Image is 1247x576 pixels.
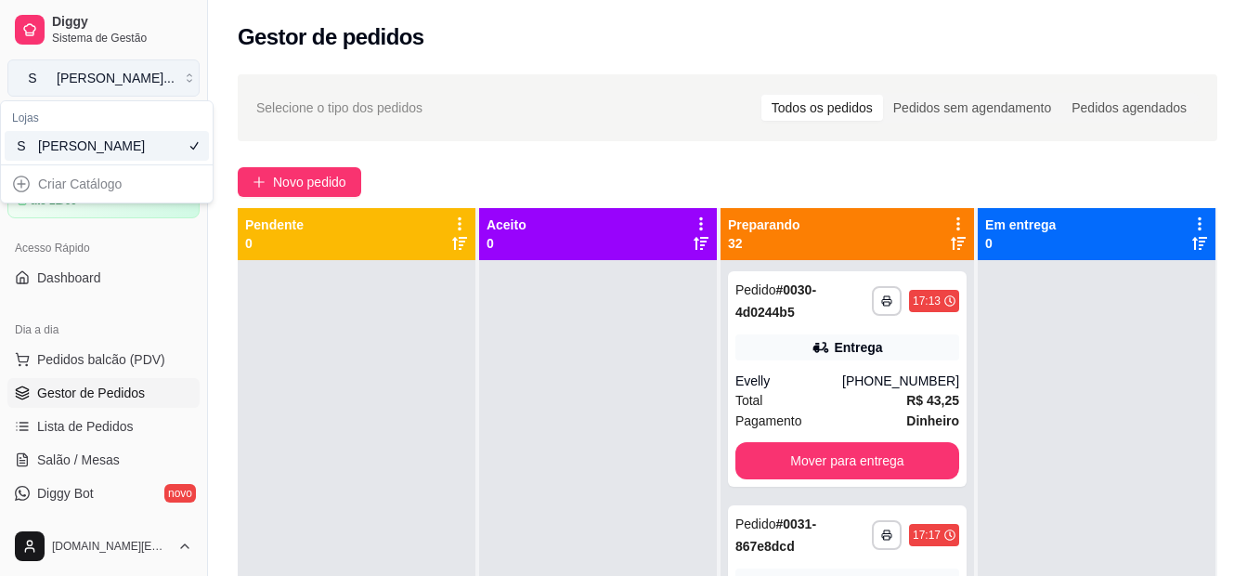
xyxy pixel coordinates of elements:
[834,338,882,357] div: Entrega
[273,172,346,192] span: Novo pedido
[7,345,200,374] button: Pedidos balcão (PDV)
[52,31,192,46] span: Sistema de Gestão
[57,69,175,87] div: [PERSON_NAME] ...
[1061,95,1197,121] div: Pedidos agendados
[245,234,304,253] p: 0
[238,167,361,197] button: Novo pedido
[842,372,959,390] div: [PHONE_NUMBER]
[735,372,842,390] div: Evelly
[913,528,941,543] div: 17:17
[37,451,120,469] span: Salão / Mesas
[7,512,200,542] a: KDS
[735,411,802,431] span: Pagamento
[7,378,200,408] a: Gestor de Pedidos
[985,234,1056,253] p: 0
[728,216,800,234] p: Preparando
[253,176,266,189] span: plus
[7,315,200,345] div: Dia a dia
[38,137,122,155] div: [PERSON_NAME]
[735,517,816,554] strong: # 0031-867e8dcd
[735,282,776,297] span: Pedido
[37,268,101,287] span: Dashboard
[1,165,213,203] div: Suggestions
[7,7,200,52] a: DiggySistema de Gestão
[37,417,134,436] span: Lista de Pedidos
[7,524,200,569] button: [DOMAIN_NAME][EMAIL_ADDRESS][DOMAIN_NAME]
[7,478,200,508] a: Diggy Botnovo
[906,413,959,428] strong: Dinheiro
[245,216,304,234] p: Pendente
[7,59,200,97] button: Select a team
[761,95,883,121] div: Todos os pedidos
[7,233,200,263] div: Acesso Rápido
[7,263,200,293] a: Dashboard
[735,442,959,479] button: Mover para entrega
[487,216,526,234] p: Aceito
[985,216,1056,234] p: Em entrega
[52,539,170,554] span: [DOMAIN_NAME][EMAIL_ADDRESS][DOMAIN_NAME]
[37,484,94,503] span: Diggy Bot
[12,137,31,155] span: S
[906,393,959,408] strong: R$ 43,25
[52,14,192,31] span: Diggy
[238,22,424,52] h2: Gestor de pedidos
[1,101,213,164] div: Suggestions
[23,69,42,87] span: S
[5,105,209,131] div: Lojas
[883,95,1061,121] div: Pedidos sem agendamento
[256,98,422,118] span: Selecione o tipo dos pedidos
[735,517,776,531] span: Pedido
[7,445,200,475] a: Salão / Mesas
[37,384,145,402] span: Gestor de Pedidos
[728,234,800,253] p: 32
[37,350,165,369] span: Pedidos balcão (PDV)
[913,294,941,308] div: 17:13
[735,282,816,320] strong: # 0030-4d0244b5
[487,234,526,253] p: 0
[7,412,200,441] a: Lista de Pedidos
[735,390,763,411] span: Total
